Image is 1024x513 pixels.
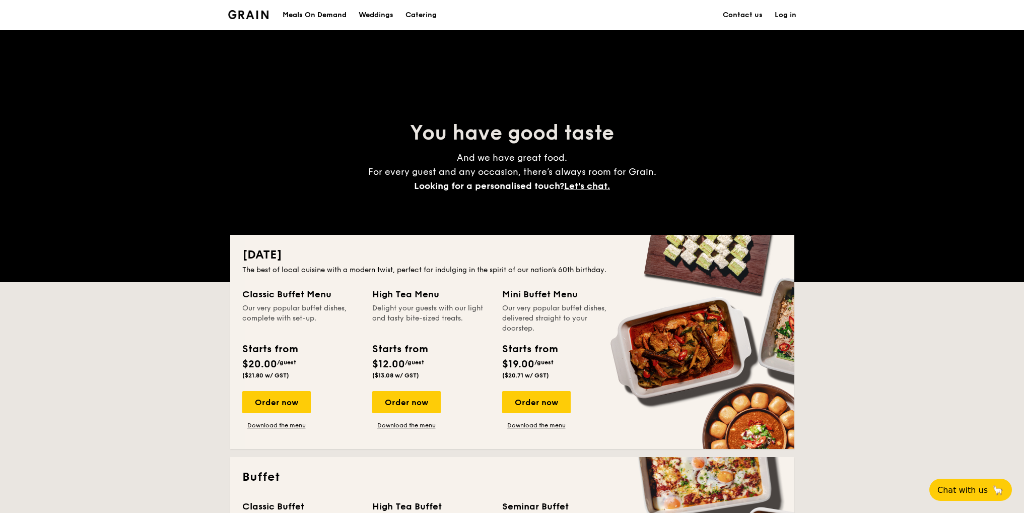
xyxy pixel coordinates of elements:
[502,287,620,301] div: Mini Buffet Menu
[242,358,277,370] span: $20.00
[992,484,1004,496] span: 🦙
[242,265,782,275] div: The best of local cuisine with a modern twist, perfect for indulging in the spirit of our nation’...
[502,421,571,429] a: Download the menu
[242,303,360,334] div: Our very popular buffet dishes, complete with set-up.
[228,10,269,19] img: Grain
[410,121,614,145] span: You have good taste
[242,342,297,357] div: Starts from
[372,303,490,334] div: Delight your guests with our light and tasty bite-sized treats.
[228,10,269,19] a: Logotype
[242,391,311,413] div: Order now
[372,372,419,379] span: ($13.08 w/ GST)
[372,391,441,413] div: Order now
[242,469,782,485] h2: Buffet
[929,479,1012,501] button: Chat with us🦙
[502,391,571,413] div: Order now
[368,152,656,191] span: And we have great food. For every guest and any occasion, there’s always room for Grain.
[372,287,490,301] div: High Tea Menu
[242,287,360,301] div: Classic Buffet Menu
[372,342,427,357] div: Starts from
[242,247,782,263] h2: [DATE]
[534,359,554,366] span: /guest
[502,342,557,357] div: Starts from
[277,359,296,366] span: /guest
[564,180,610,191] span: Let's chat.
[242,372,289,379] span: ($21.80 w/ GST)
[414,180,564,191] span: Looking for a personalised touch?
[502,372,549,379] span: ($20.71 w/ GST)
[502,358,534,370] span: $19.00
[502,303,620,334] div: Our very popular buffet dishes, delivered straight to your doorstep.
[242,421,311,429] a: Download the menu
[372,358,405,370] span: $12.00
[372,421,441,429] a: Download the menu
[405,359,424,366] span: /guest
[937,485,988,495] span: Chat with us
